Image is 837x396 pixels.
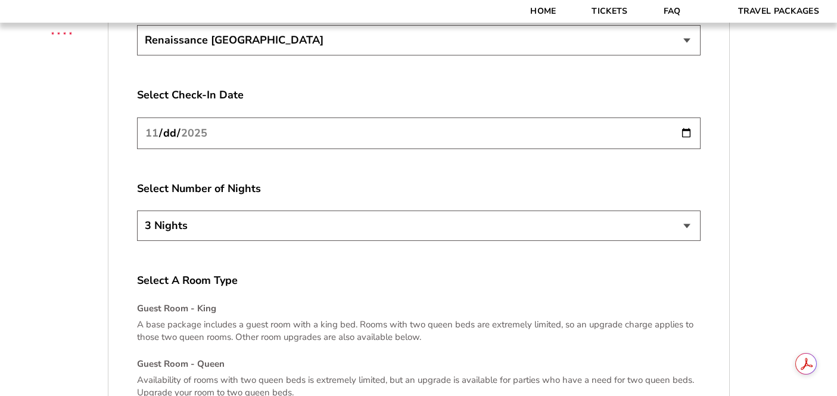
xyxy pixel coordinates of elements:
p: A base package includes a guest room with a king bed. Rooms with two queen beds are extremely lim... [137,318,701,344]
h4: Guest Room - King [137,302,701,315]
label: Select Number of Nights [137,181,701,196]
label: Select A Room Type [137,273,701,288]
label: Select Check-In Date [137,88,701,103]
img: CBS Sports Thanksgiving Classic [36,6,88,58]
h4: Guest Room - Queen [137,358,701,370]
